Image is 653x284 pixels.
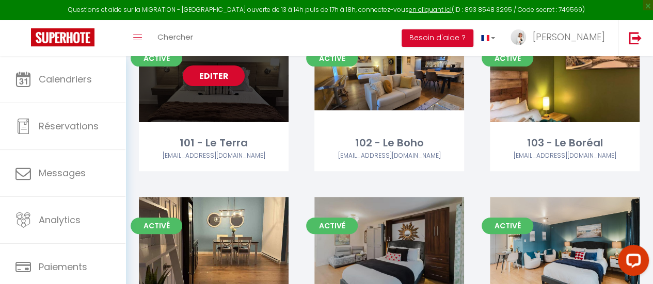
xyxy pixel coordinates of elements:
[511,29,526,45] img: ...
[402,29,473,47] button: Besoin d'aide ?
[306,50,358,66] span: Activé
[131,50,182,66] span: Activé
[131,218,182,234] span: Activé
[183,233,245,254] a: Editer
[314,151,464,161] div: Airbnb
[503,20,618,56] a: ... [PERSON_NAME]
[490,151,640,161] div: Airbnb
[490,135,640,151] div: 103 - Le Boréal
[358,233,420,254] a: Editer
[534,233,596,254] a: Editer
[39,120,99,132] span: Réservations
[306,218,358,234] span: Activé
[150,20,201,56] a: Chercher
[482,50,533,66] span: Activé
[534,65,596,86] a: Editer
[39,213,81,226] span: Analytics
[157,31,193,42] span: Chercher
[183,65,245,86] a: Editer
[39,73,92,86] span: Calendriers
[409,5,452,14] a: en cliquant ici
[39,166,86,179] span: Messages
[31,28,94,46] img: Super Booking
[629,31,642,44] img: logout
[139,135,289,151] div: 101 - Le Terra
[39,260,87,273] span: Paiements
[139,151,289,161] div: Airbnb
[314,135,464,151] div: 102 - Le Boho
[610,241,653,284] iframe: LiveChat chat widget
[533,30,605,43] span: [PERSON_NAME]
[482,218,533,234] span: Activé
[358,65,420,86] a: Editer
